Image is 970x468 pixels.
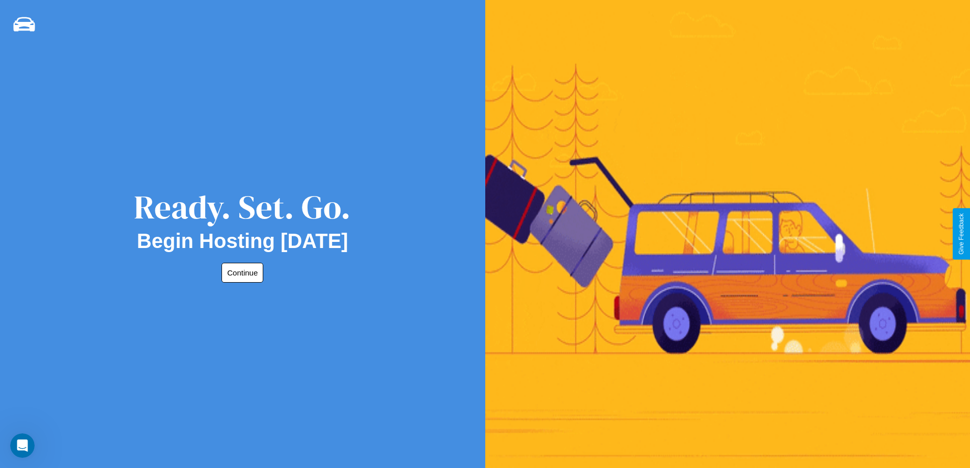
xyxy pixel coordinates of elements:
iframe: Intercom live chat [10,433,35,458]
div: Ready. Set. Go. [134,184,351,230]
button: Continue [221,263,263,283]
div: Give Feedback [958,213,965,255]
h2: Begin Hosting [DATE] [137,230,348,253]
